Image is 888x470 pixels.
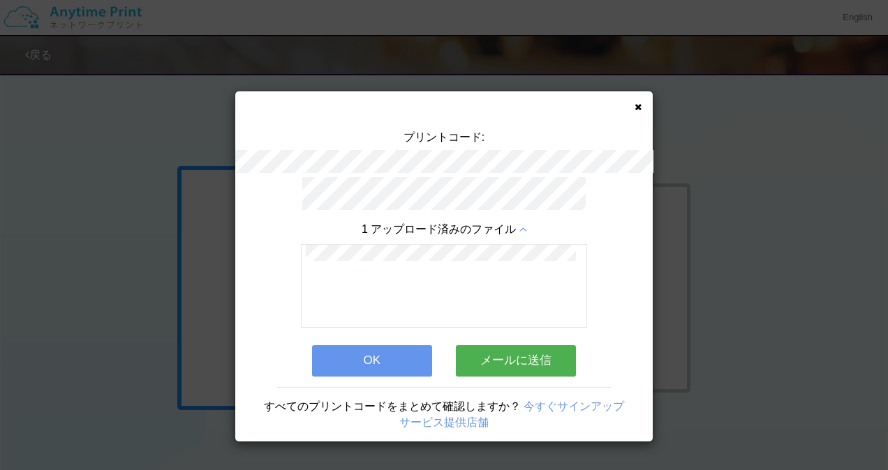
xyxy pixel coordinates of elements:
[399,416,489,428] a: サービス提供店舗
[362,223,516,235] span: 1 アップロード済みのファイル
[456,345,576,376] button: メールに送信
[264,400,521,412] span: すべてのプリントコードをまとめて確認しますか？
[312,345,432,376] button: OK
[404,131,484,143] span: プリントコード:
[524,400,624,412] a: 今すぐサインアップ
